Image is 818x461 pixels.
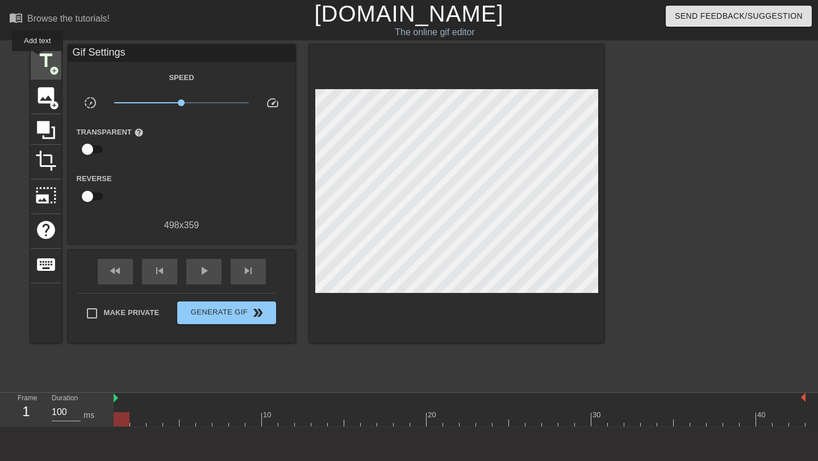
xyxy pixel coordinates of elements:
div: The online gif editor [278,26,591,39]
div: 498 x 359 [68,219,295,232]
span: help [35,219,57,241]
span: keyboard [35,254,57,275]
img: bound-end.png [801,393,806,402]
label: Reverse [77,173,112,185]
label: Duration [52,395,78,402]
label: Transparent [77,127,144,138]
span: add_circle [49,100,59,110]
div: 20 [428,409,438,421]
span: skip_previous [153,264,166,278]
span: crop [35,150,57,171]
div: ms [84,409,94,421]
span: slow_motion_video [84,96,97,110]
div: Browse the tutorials! [27,14,110,23]
span: skip_next [241,264,255,278]
div: Frame [9,393,43,426]
span: play_arrow [197,264,211,278]
div: 40 [757,409,767,421]
span: menu_book [9,11,23,24]
button: Generate Gif [177,301,276,324]
span: Send Feedback/Suggestion [675,9,803,23]
div: Gif Settings [68,45,295,62]
div: 30 [592,409,603,421]
span: title [35,50,57,72]
span: fast_rewind [108,264,122,278]
span: help [134,128,144,137]
a: Browse the tutorials! [9,11,110,28]
span: add_circle [49,66,59,76]
div: 10 [263,409,273,421]
button: Send Feedback/Suggestion [666,6,812,27]
span: image [35,85,57,106]
a: [DOMAIN_NAME] [314,1,503,26]
span: speed [266,96,279,110]
span: Make Private [104,307,160,318]
div: 1 [18,401,35,422]
span: Generate Gif [182,306,271,320]
span: photo_size_select_large [35,185,57,206]
span: double_arrow [251,306,265,320]
label: Speed [169,72,194,83]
